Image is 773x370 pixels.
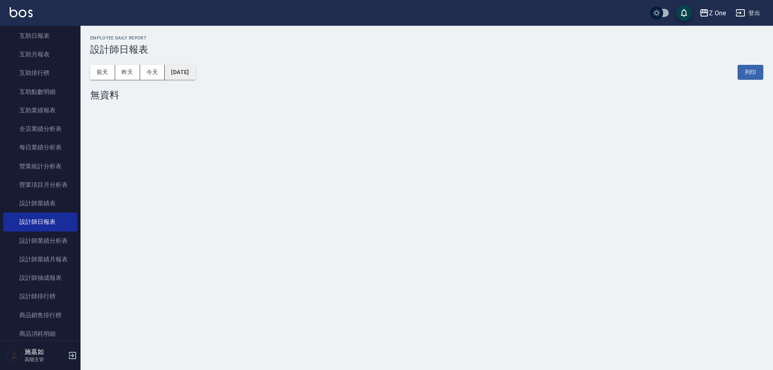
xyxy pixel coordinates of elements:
[115,65,140,80] button: 昨天
[3,157,77,176] a: 營業統計分析表
[3,45,77,64] a: 互助月報表
[90,65,115,80] button: 前天
[25,356,66,363] p: 高階主管
[3,138,77,157] a: 每日業績分析表
[3,176,77,194] a: 營業項目月分析表
[3,287,77,306] a: 設計師排行榜
[696,5,729,21] button: Z One
[3,83,77,101] a: 互助點數明細
[6,347,23,364] img: Person
[25,348,66,356] h5: 施嘉如
[3,101,77,120] a: 互助業績報表
[165,65,195,80] button: [DATE]
[3,120,77,138] a: 全店業績分析表
[3,232,77,250] a: 設計師業績分析表
[3,64,77,82] a: 互助排行榜
[90,35,763,41] h2: Employee Daily Report
[140,65,165,80] button: 今天
[3,194,77,213] a: 設計師業績表
[3,269,77,287] a: 設計師抽成報表
[709,8,726,18] div: Z One
[3,325,77,343] a: 商品消耗明細
[10,7,33,17] img: Logo
[3,213,77,231] a: 設計師日報表
[3,306,77,325] a: 商品銷售排行榜
[3,250,77,269] a: 設計師業績月報表
[90,89,763,101] div: 無資料
[738,65,763,80] button: 列印
[676,5,692,21] button: save
[3,27,77,45] a: 互助日報表
[90,44,763,55] h3: 設計師日報表
[732,6,763,21] button: 登出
